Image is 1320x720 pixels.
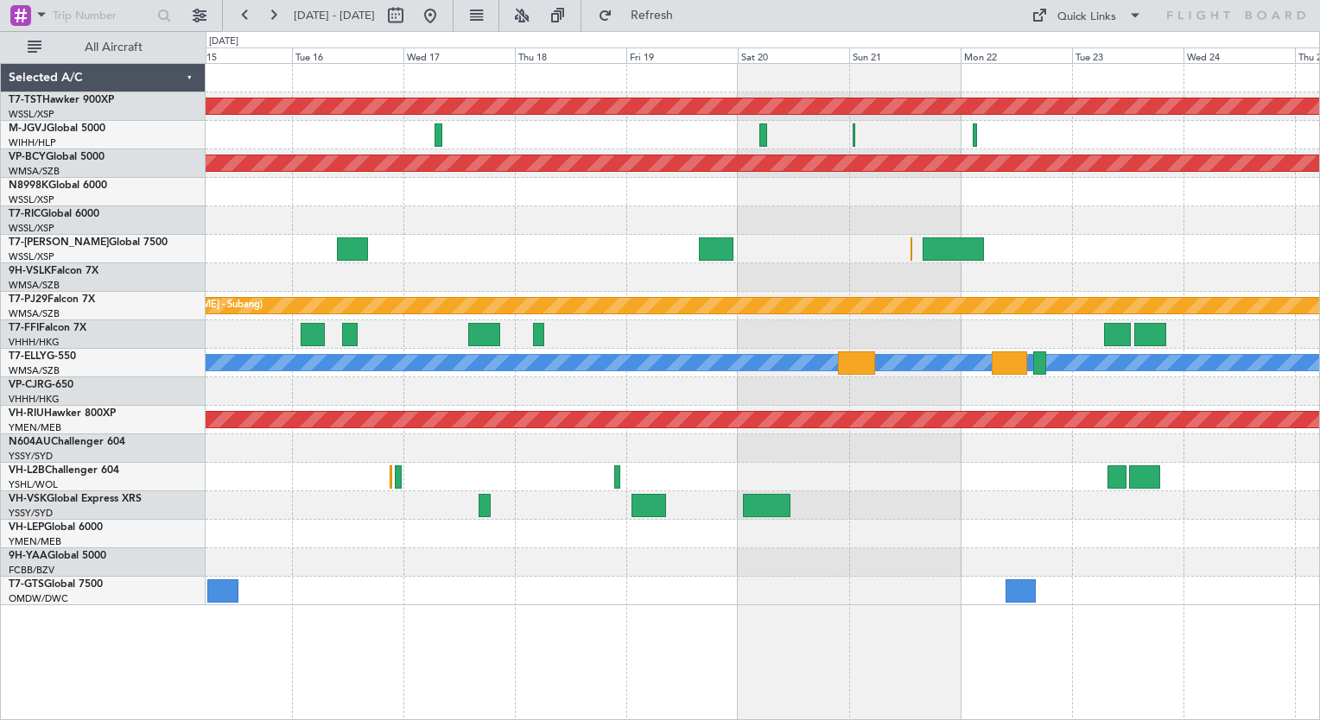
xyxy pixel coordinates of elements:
[181,47,292,63] div: Mon 15
[9,408,44,419] span: VH-RIU
[9,209,99,219] a: T7-RICGlobal 6000
[9,393,60,406] a: VHHH/HKG
[9,123,47,134] span: M-JGVJ
[1184,47,1295,63] div: Wed 24
[9,364,60,377] a: WMSA/SZB
[209,35,238,49] div: [DATE]
[9,294,48,305] span: T7-PJ29
[9,421,61,434] a: YMEN/MEB
[1023,2,1151,29] button: Quick Links
[9,437,51,447] span: N604AU
[9,237,109,248] span: T7-[PERSON_NAME]
[9,408,116,419] a: VH-RIUHawker 800XP
[9,592,68,605] a: OMDW/DWC
[9,250,54,263] a: WSSL/XSP
[9,551,48,561] span: 9H-YAA
[9,494,47,504] span: VH-VSK
[45,41,182,54] span: All Aircraft
[292,47,403,63] div: Tue 16
[9,564,54,577] a: FCBB/BZV
[9,351,76,362] a: T7-ELLYG-550
[9,437,125,447] a: N604AUChallenger 604
[961,47,1072,63] div: Mon 22
[9,136,56,149] a: WIHH/HLP
[616,9,689,22] span: Refresh
[9,522,103,533] a: VH-LEPGlobal 6000
[9,266,51,276] span: 9H-VSLK
[9,165,60,178] a: WMSA/SZB
[9,579,44,590] span: T7-GTS
[9,507,53,520] a: YSSY/SYD
[9,380,73,390] a: VP-CJRG-650
[9,450,53,463] a: YSSY/SYD
[9,209,41,219] span: T7-RIC
[1072,47,1184,63] div: Tue 23
[9,551,106,561] a: 9H-YAAGlobal 5000
[9,465,119,476] a: VH-L2BChallenger 604
[9,222,54,235] a: WSSL/XSP
[9,522,44,533] span: VH-LEP
[849,47,961,63] div: Sun 21
[738,47,849,63] div: Sat 20
[9,323,39,333] span: T7-FFI
[9,266,98,276] a: 9H-VSLKFalcon 7X
[294,8,375,23] span: [DATE] - [DATE]
[9,152,105,162] a: VP-BCYGlobal 5000
[9,152,46,162] span: VP-BCY
[9,237,168,248] a: T7-[PERSON_NAME]Global 7500
[19,34,187,61] button: All Aircraft
[626,47,738,63] div: Fri 19
[9,494,142,504] a: VH-VSKGlobal Express XRS
[53,3,152,28] input: Trip Number
[9,123,105,134] a: M-JGVJGlobal 5000
[9,336,60,349] a: VHHH/HKG
[9,307,60,320] a: WMSA/SZB
[9,95,114,105] a: T7-TSTHawker 900XP
[9,180,48,191] span: N8998K
[9,95,42,105] span: T7-TST
[9,465,45,476] span: VH-L2B
[403,47,515,63] div: Wed 17
[9,380,44,390] span: VP-CJR
[9,535,61,548] a: YMEN/MEB
[515,47,626,63] div: Thu 18
[9,180,107,191] a: N8998KGlobal 6000
[1057,9,1116,26] div: Quick Links
[9,478,58,491] a: YSHL/WOL
[590,2,694,29] button: Refresh
[9,108,54,121] a: WSSL/XSP
[9,351,47,362] span: T7-ELLY
[9,193,54,206] a: WSSL/XSP
[9,323,86,333] a: T7-FFIFalcon 7X
[9,579,103,590] a: T7-GTSGlobal 7500
[9,294,95,305] a: T7-PJ29Falcon 7X
[9,279,60,292] a: WMSA/SZB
